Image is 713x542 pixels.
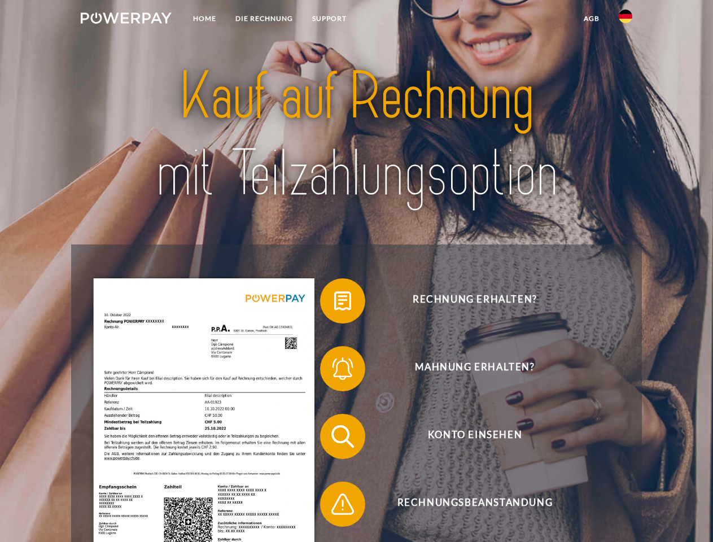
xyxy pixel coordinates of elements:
button: Rechnungsbeanstandung [320,482,614,527]
span: Rechnungsbeanstandung [336,482,613,527]
span: Konto einsehen [336,414,613,459]
button: Mahnung erhalten? [320,346,614,391]
span: Mahnung erhalten? [336,346,613,391]
button: Konto einsehen [320,414,614,459]
span: Rechnung erhalten? [336,278,613,324]
img: qb_bell.svg [329,355,357,383]
a: agb [574,8,609,29]
button: Rechnung erhalten? [320,278,614,324]
img: qb_search.svg [329,422,357,451]
img: de [619,10,632,23]
img: logo-powerpay-white.svg [81,12,172,24]
a: SUPPORT [303,8,356,29]
a: Home [183,8,226,29]
img: qb_warning.svg [329,490,357,518]
img: qb_bill.svg [329,287,357,315]
a: DIE RECHNUNG [226,8,303,29]
img: title-powerpay_de.svg [108,54,605,216]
